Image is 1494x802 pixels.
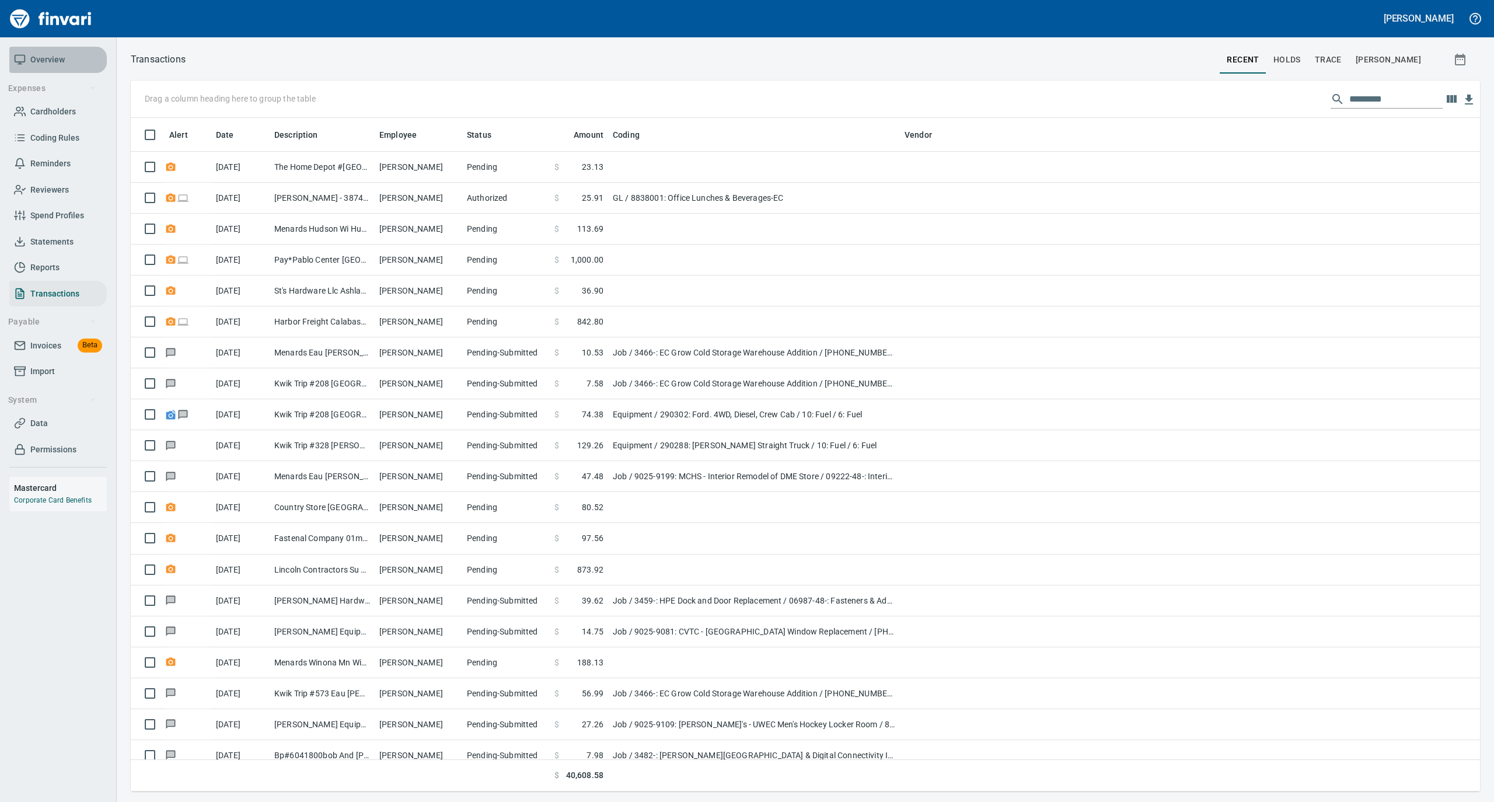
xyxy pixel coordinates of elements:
[177,256,189,263] span: Online transaction
[274,128,333,142] span: Description
[14,482,107,494] h6: Mastercard
[8,393,96,407] span: System
[577,316,603,327] span: 842.80
[4,311,101,333] button: Payable
[554,532,559,544] span: $
[582,285,603,297] span: 36.90
[270,245,375,276] td: Pay*Pablo Center [GEOGRAPHIC_DATA][PERSON_NAME]
[165,163,177,170] span: Receipt Required
[9,47,107,73] a: Overview
[165,348,177,356] span: Has messages
[211,461,270,492] td: [DATE]
[558,128,603,142] span: Amount
[608,585,900,616] td: Job / 3459-: HPE Dock and Door Replacement / 06987-48-: Fasteners & Adhesives / 2: Material
[270,647,375,678] td: Menards Winona Mn Winona [GEOGRAPHIC_DATA]
[30,104,76,119] span: Cardholders
[1443,90,1460,108] button: Choose columns to display
[165,318,177,325] span: Receipt Required
[145,93,316,104] p: Drag a column heading here to group the table
[582,161,603,173] span: 23.13
[211,368,270,399] td: [DATE]
[574,128,603,142] span: Amount
[582,719,603,730] span: 27.26
[211,709,270,740] td: [DATE]
[375,461,462,492] td: [PERSON_NAME]
[211,616,270,647] td: [DATE]
[462,555,550,585] td: Pending
[582,501,603,513] span: 80.52
[211,399,270,430] td: [DATE]
[608,368,900,399] td: Job / 3466-: EC Grow Cold Storage Warehouse Addition / [PHONE_NUMBER]: Consumable CM/GC / 8: Indi...
[211,740,270,771] td: [DATE]
[131,53,186,67] nav: breadcrumb
[8,81,96,96] span: Expenses
[613,128,655,142] span: Coding
[375,183,462,214] td: [PERSON_NAME]
[554,688,559,699] span: $
[211,214,270,245] td: [DATE]
[4,78,101,99] button: Expenses
[1384,12,1454,25] h5: [PERSON_NAME]
[78,339,102,352] span: Beta
[375,306,462,337] td: [PERSON_NAME]
[270,523,375,554] td: Fastenal Company 01mnw [GEOGRAPHIC_DATA] [GEOGRAPHIC_DATA]
[375,709,462,740] td: [PERSON_NAME]
[608,740,900,771] td: Job / 3482-: [PERSON_NAME][GEOGRAPHIC_DATA] & Digital Connectivity Installation / [PHONE_NUMBER]:...
[216,128,234,142] span: Date
[165,627,177,634] span: Has messages
[577,223,603,235] span: 113.69
[566,769,603,782] span: 40,608.58
[9,203,107,229] a: Spend Profiles
[554,470,559,482] span: $
[131,53,186,67] p: Transactions
[211,306,270,337] td: [DATE]
[582,626,603,637] span: 14.75
[30,208,84,223] span: Spend Profiles
[211,152,270,183] td: [DATE]
[30,183,69,197] span: Reviewers
[379,128,432,142] span: Employee
[30,156,71,171] span: Reminders
[1381,9,1457,27] button: [PERSON_NAME]
[582,688,603,699] span: 56.99
[270,399,375,430] td: Kwik Trip #208 [GEOGRAPHIC_DATA] [GEOGRAPHIC_DATA]
[165,658,177,666] span: Receipt Required
[1460,91,1478,109] button: Download table
[375,152,462,183] td: [PERSON_NAME]
[577,657,603,668] span: 188.13
[554,440,559,451] span: $
[211,585,270,616] td: [DATE]
[7,5,95,33] img: Finvari
[462,183,550,214] td: Authorized
[375,430,462,461] td: [PERSON_NAME]
[462,368,550,399] td: Pending-Submitted
[462,337,550,368] td: Pending-Submitted
[462,647,550,678] td: Pending
[30,442,76,457] span: Permissions
[375,616,462,647] td: [PERSON_NAME]
[1356,53,1421,67] span: [PERSON_NAME]
[582,595,603,606] span: 39.62
[1315,53,1342,67] span: trace
[582,409,603,420] span: 74.38
[554,409,559,420] span: $
[165,410,177,418] span: Receipt Still Uploading
[165,503,177,511] span: Receipt Required
[30,131,79,145] span: Coding Rules
[1227,53,1259,67] span: recent
[9,333,107,359] a: InvoicesBeta
[608,678,900,709] td: Job / 3466-: EC Grow Cold Storage Warehouse Addition / [PHONE_NUMBER]: Fuel for General Condition...
[270,368,375,399] td: Kwik Trip #208 [GEOGRAPHIC_DATA] [GEOGRAPHIC_DATA]
[165,287,177,294] span: Receipt Required
[177,410,189,418] span: Has messages
[554,769,559,782] span: $
[270,678,375,709] td: Kwik Trip #573 Eau [PERSON_NAME]
[30,287,79,301] span: Transactions
[554,316,559,327] span: $
[30,416,48,431] span: Data
[554,749,559,761] span: $
[211,245,270,276] td: [DATE]
[608,616,900,647] td: Job / 9025-9081: CVTC - [GEOGRAPHIC_DATA] Window Replacement / [PHONE_NUMBER]: Fasteners & Adhesi...
[462,152,550,183] td: Pending
[375,337,462,368] td: [PERSON_NAME]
